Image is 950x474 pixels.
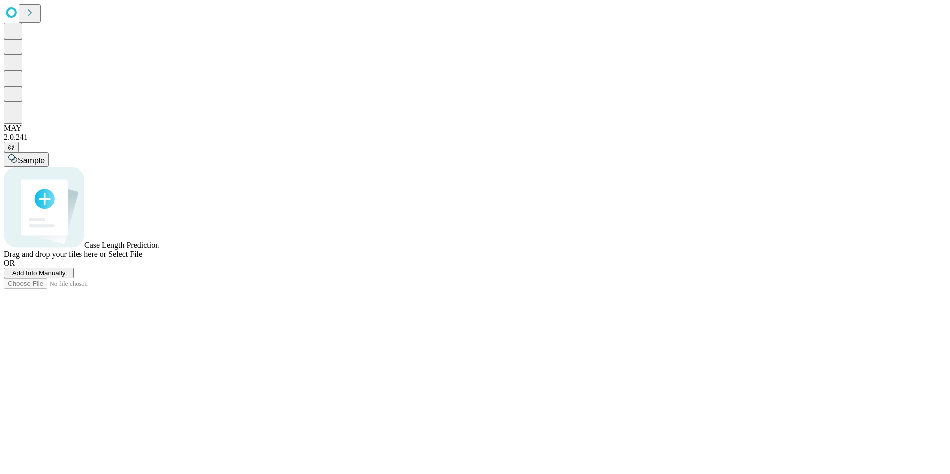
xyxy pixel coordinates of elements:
button: Sample [4,152,49,167]
span: Case Length Prediction [84,241,159,249]
button: @ [4,142,19,152]
span: Sample [18,157,45,165]
span: OR [4,259,15,267]
span: Drag and drop your files here or [4,250,106,258]
span: Add Info Manually [12,269,66,277]
button: Add Info Manually [4,268,74,278]
div: MAY [4,124,946,133]
span: Select File [108,250,142,258]
span: @ [8,143,15,151]
div: 2.0.241 [4,133,946,142]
